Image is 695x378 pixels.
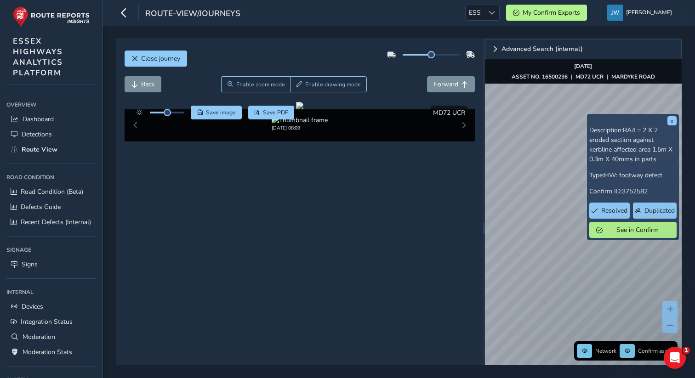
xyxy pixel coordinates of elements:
div: Road Condition [6,170,96,184]
button: Draw [291,76,367,92]
img: Thumbnail frame [272,116,328,124]
img: diamond-layout [607,5,623,21]
button: Save [191,106,242,119]
img: rr logo [13,6,90,27]
span: Signs [22,260,38,269]
a: Integration Status [6,314,96,329]
span: Back [141,80,154,89]
a: Signs [6,257,96,272]
p: Confirm ID: [589,186,677,196]
span: MD72 UCR [433,108,465,117]
a: Moderation Stats [6,344,96,360]
button: Back [125,76,161,92]
span: Save PDF [263,109,288,116]
span: Close journey [141,54,180,63]
a: Route View [6,142,96,157]
span: Forward [434,80,458,89]
a: Dashboard [6,112,96,127]
span: Resolved [601,206,627,215]
span: ESSEX HIGHWAYS ANALYTICS PLATFORM [13,36,63,78]
span: 3752582 [622,187,648,196]
span: Route View [22,145,57,154]
button: [PERSON_NAME] [607,5,675,21]
span: Enable zoom mode [236,81,285,88]
span: Network [595,347,616,355]
span: 1 [683,347,690,354]
strong: ASSET NO. 16500236 [512,73,568,80]
div: | | [512,73,655,80]
span: Duplicated [644,206,675,215]
strong: MARDYKE ROAD [611,73,655,80]
iframe: Intercom live chat [664,347,686,369]
div: Signage [6,243,96,257]
button: My Confirm Exports [506,5,587,21]
div: [DATE] 08:09 [272,124,328,131]
button: Resolved [589,203,630,219]
span: Road Condition (Beta) [21,187,83,196]
button: PDF [248,106,295,119]
span: [PERSON_NAME] [626,5,672,21]
span: Moderation Stats [23,348,72,356]
a: Recent Defects (Internal) [6,214,96,230]
span: See in Confirm [606,226,670,234]
span: Enable drawing mode [305,81,361,88]
div: Internal [6,285,96,299]
span: Save image [206,109,236,116]
p: Type: [589,170,677,180]
button: Duplicated [633,203,676,219]
button: x [667,116,677,125]
span: route-view/journeys [145,8,240,21]
button: See in Confirm [589,222,677,238]
a: Moderation [6,329,96,344]
span: Dashboard [23,115,54,124]
span: My Confirm Exports [523,8,580,17]
span: RA4 = 2 X 2 eroded section against kerbline affected area 1.5m X 0.3m X 40mms in parts [589,126,672,164]
span: Moderation [23,333,55,341]
button: Close journey [125,51,187,67]
span: Detections [22,130,52,139]
span: Devices [22,302,43,311]
div: Overview [6,98,96,112]
button: Forward [427,76,475,92]
button: Zoom [221,76,291,92]
span: Advanced Search (internal) [501,46,583,52]
span: HW: footway defect [604,171,662,180]
span: Recent Defects (Internal) [21,218,91,226]
a: Detections [6,127,96,142]
a: Defects Guide [6,199,96,214]
span: Integration Status [21,317,73,326]
a: Expand [485,39,682,59]
strong: [DATE] [574,62,592,70]
a: Road Condition (Beta) [6,184,96,199]
span: Confirm assets [638,347,675,355]
p: Description: [589,125,677,164]
span: Defects Guide [21,203,61,211]
span: ESS [466,5,484,20]
strong: MD72 UCR [575,73,604,80]
a: Devices [6,299,96,314]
